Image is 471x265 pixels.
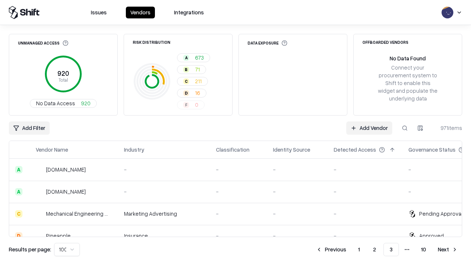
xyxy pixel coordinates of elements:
div: B [183,67,189,73]
button: Vendors [126,7,155,18]
button: Integrations [170,7,208,18]
div: [DOMAIN_NAME] [46,188,86,195]
div: - [334,232,397,240]
span: 673 [195,54,204,61]
button: 10 [415,243,432,256]
div: Offboarded Vendors [362,40,408,44]
button: Add Filter [9,121,50,135]
button: A673 [177,53,210,62]
tspan: Total [59,77,68,83]
div: - [273,210,322,218]
img: madisonlogic.com [36,188,43,195]
div: - [273,166,322,173]
div: - [216,166,261,173]
button: No Data Access920 [30,99,97,108]
div: Approved [419,232,444,240]
span: 71 [195,66,200,73]
button: Previous [312,243,351,256]
button: B71 [177,65,206,74]
button: D16 [177,89,206,98]
p: Results per page: [9,245,51,253]
div: - [216,188,261,195]
button: C211 [177,77,208,86]
div: D [15,232,22,240]
div: Risk Distribution [133,40,170,44]
div: A [15,188,22,195]
div: Mechanical Engineering World [46,210,112,218]
button: 3 [383,243,399,256]
tspan: 920 [57,69,69,77]
div: Marketing Advertising [124,210,204,218]
div: A [15,166,22,173]
div: No Data Found [390,54,426,62]
div: Governance Status [408,146,456,153]
div: [DOMAIN_NAME] [46,166,86,173]
div: Classification [216,146,249,153]
span: 211 [195,77,202,85]
div: - [124,166,204,173]
div: - [216,210,261,218]
div: Data Exposure [248,40,287,46]
div: Identity Source [273,146,310,153]
div: Unmanaged Access [18,40,68,46]
span: 16 [195,89,200,97]
div: Pending Approval [419,210,463,218]
div: - [273,188,322,195]
div: Insurance [124,232,204,240]
div: - [334,166,397,173]
div: Connect your procurement system to Shift to enable this widget and populate the underlying data [377,64,438,103]
div: - [124,188,204,195]
button: 2 [367,243,382,256]
div: C [183,78,189,84]
span: 920 [81,99,91,107]
div: Detected Access [334,146,376,153]
img: Mechanical Engineering World [36,210,43,218]
div: - [216,232,261,240]
div: - [334,188,397,195]
div: Industry [124,146,144,153]
span: No Data Access [36,99,75,107]
div: D [183,90,189,96]
div: C [15,210,22,218]
div: A [183,55,189,61]
div: 971 items [433,124,462,132]
nav: pagination [312,243,462,256]
img: Pineapple [36,232,43,240]
img: automat-it.com [36,166,43,173]
a: Add Vendor [346,121,392,135]
button: 1 [352,243,366,256]
button: Issues [86,7,111,18]
div: Vendor Name [36,146,68,153]
button: Next [433,243,462,256]
div: - [273,232,322,240]
div: - [334,210,397,218]
div: Pineapple [46,232,71,240]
